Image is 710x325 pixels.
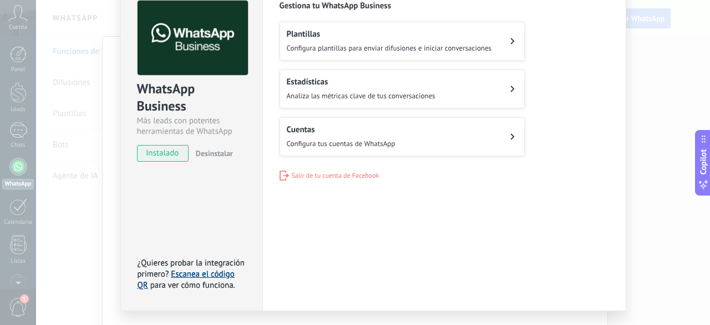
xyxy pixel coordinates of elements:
h2: Cuentas [287,124,395,135]
span: ¿Quieres probar la integración primero? [138,258,245,279]
span: Salir de tu cuenta de Facebook [292,172,379,180]
h2: Plantillas [287,29,492,39]
div: WhatsApp Business [137,80,246,116]
span: Configura plantillas para enviar difusiones e iniciar conversaciones [287,43,492,53]
span: Analiza las métricas clave de tus conversaciones [287,91,435,101]
div: Más leads con potentes herramientas de WhatsApp [137,116,246,137]
button: Salir de tu cuenta de Facebook [280,171,379,181]
h2: Estadísticas [287,77,435,87]
button: CuentasConfigura tus cuentas de WhatsApp [280,117,525,156]
span: Copilot [698,149,709,174]
a: Escanea el código QR [138,269,235,291]
span: para ver cómo funciona. [150,280,235,291]
h2: Gestiona tu WhatsApp Business [280,1,609,11]
button: PlantillasConfigura plantillas para enviar difusiones e iniciar conversaciones [280,22,525,61]
span: Configura tus cuentas de WhatsApp [287,139,395,148]
span: Desinstalar [196,148,233,158]
span: instalado [138,145,188,162]
img: logo_main.png [138,1,248,76]
button: EstadísticasAnaliza las métricas clave de tus conversaciones [280,69,525,108]
button: Desinstalar [191,145,233,162]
